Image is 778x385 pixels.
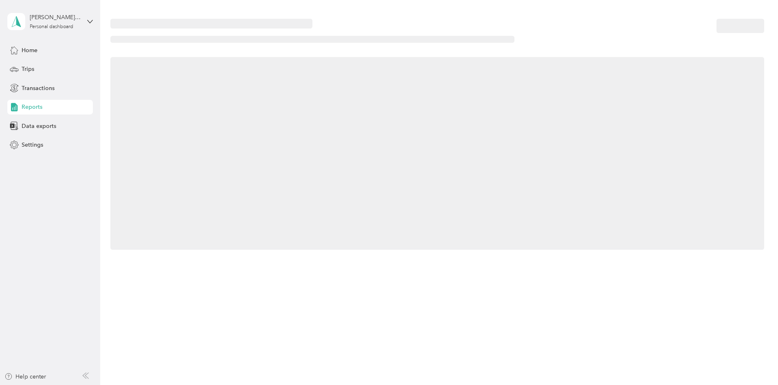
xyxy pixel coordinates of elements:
div: Personal dashboard [30,24,73,29]
span: Home [22,46,37,55]
span: Reports [22,103,42,111]
iframe: Everlance-gr Chat Button Frame [732,339,778,385]
span: Transactions [22,84,55,92]
div: [PERSON_NAME][EMAIL_ADDRESS][DOMAIN_NAME] [30,13,81,22]
button: Help center [4,372,46,381]
span: Data exports [22,122,56,130]
span: Settings [22,141,43,149]
span: Trips [22,65,34,73]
